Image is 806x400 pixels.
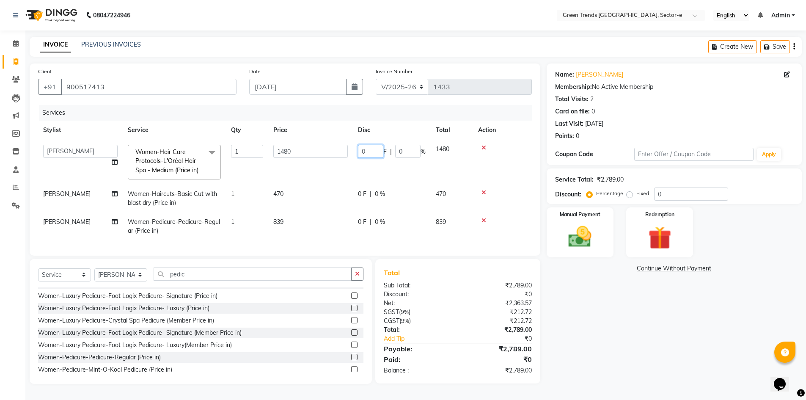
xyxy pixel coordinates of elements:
div: Women-Luxury Pedicure-Foot Logix Pedicure- Luxury(Member Price in) [38,341,232,350]
iframe: chat widget [770,366,798,392]
div: Service Total: [555,175,594,184]
a: INVOICE [40,37,71,52]
img: _cash.svg [561,223,599,250]
span: F [383,147,387,156]
span: 9% [401,317,409,324]
span: | [390,147,392,156]
div: Total: [377,326,458,334]
span: 0 F [358,218,366,226]
span: % [421,147,426,156]
span: Women-Haircuts-Basic Cut with blast dry (Price in) [128,190,217,207]
label: Date [249,68,261,75]
div: ( ) [377,308,458,317]
div: Last Visit: [555,119,583,128]
a: Add Tip [377,334,471,343]
a: [PERSON_NAME] [576,70,623,79]
div: Women-Luxury Pedicure-Foot Logix Pedicure- Luxury (Price in) [38,304,209,313]
div: ₹0 [471,334,538,343]
div: ₹212.72 [458,317,538,326]
span: [PERSON_NAME] [43,190,91,198]
span: Admin [771,11,790,20]
th: Price [268,121,353,140]
div: 0 [591,107,595,116]
span: | [370,218,371,226]
img: _gift.svg [641,223,679,252]
th: Disc [353,121,431,140]
label: Fixed [636,190,649,197]
div: Discount: [555,190,581,199]
span: 9% [401,309,409,315]
div: ₹2,789.00 [458,344,538,354]
a: x [198,166,202,174]
label: Percentage [596,190,623,197]
a: PREVIOUS INVOICES [81,41,141,48]
span: 839 [273,218,283,226]
span: Women-Hair Care Protocols-L'Oréal Hair Spa - Medium (Price in) [135,148,198,174]
button: +91 [38,79,62,95]
div: 2 [590,95,594,104]
div: 0 [576,132,579,141]
span: [PERSON_NAME] [43,218,91,226]
div: ₹0 [458,290,538,299]
div: [DATE] [585,119,603,128]
span: CGST [384,317,399,325]
span: 1480 [436,145,449,153]
div: Paid: [377,354,458,364]
th: Total [431,121,473,140]
span: 1 [231,218,234,226]
th: Qty [226,121,268,140]
div: Women-Pedicure-Pedicure-Regular (Price in) [38,353,161,362]
div: Payable: [377,344,458,354]
input: Search or Scan [154,268,352,281]
div: Women-Luxury Pedicure-Foot Logix Pedicure- Signature (Price in) [38,292,217,301]
span: SGST [384,308,399,316]
div: Sub Total: [377,281,458,290]
div: ₹2,789.00 [458,326,538,334]
button: Create New [708,40,757,53]
div: ₹212.72 [458,308,538,317]
span: 839 [436,218,446,226]
input: Enter Offer / Coupon Code [634,148,754,161]
div: ₹2,789.00 [597,175,624,184]
div: Name: [555,70,574,79]
div: No Active Membership [555,83,793,91]
div: Card on file: [555,107,590,116]
span: | [370,190,371,199]
span: 0 F [358,190,366,199]
div: Membership: [555,83,592,91]
button: Save [760,40,790,53]
div: Balance : [377,366,458,375]
div: ₹2,789.00 [458,281,538,290]
div: Women-Luxury Pedicure-Crystal Spa Pedicure (Member Price in) [38,316,214,325]
span: Women-Pedicure-Pedicure-Regular (Price in) [128,218,220,234]
th: Stylist [38,121,123,140]
span: 1 [231,190,234,198]
label: Invoice Number [376,68,413,75]
div: Women-Pedicure-Mint-O-Kool Pedicure (Price in) [38,365,172,374]
div: Discount: [377,290,458,299]
div: Net: [377,299,458,308]
label: Client [38,68,52,75]
div: Women-Luxury Pedicure-Foot Logix Pedicure- Signature (Member Price in) [38,328,242,337]
div: Total Visits: [555,95,589,104]
span: Total [384,268,403,277]
button: Apply [757,148,781,161]
div: ( ) [377,317,458,326]
div: Services [39,105,538,121]
span: 0 % [375,218,385,226]
span: 0 % [375,190,385,199]
a: Continue Without Payment [548,264,800,273]
label: Redemption [645,211,674,218]
div: Points: [555,132,574,141]
label: Manual Payment [560,211,600,218]
th: Service [123,121,226,140]
div: ₹0 [458,354,538,364]
th: Action [473,121,532,140]
input: Search by Name/Mobile/Email/Code [61,79,237,95]
b: 08047224946 [93,3,130,27]
div: Coupon Code [555,150,635,159]
div: ₹2,363.57 [458,299,538,308]
span: 470 [273,190,283,198]
div: ₹2,789.00 [458,366,538,375]
img: logo [22,3,80,27]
